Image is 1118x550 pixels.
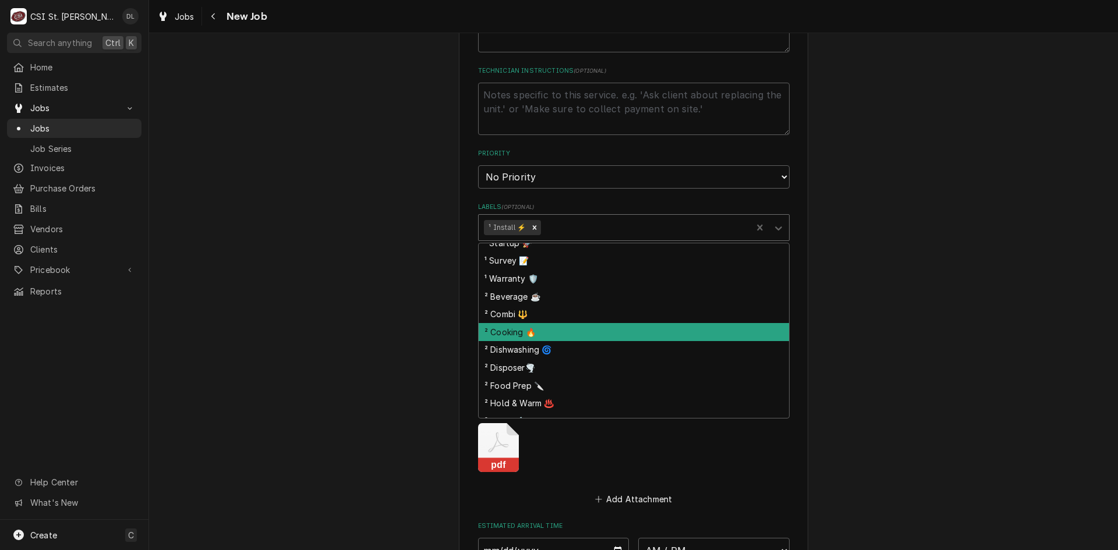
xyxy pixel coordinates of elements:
label: Priority [478,149,790,158]
a: Go to What's New [7,493,141,512]
label: Technician Instructions [478,66,790,76]
button: Search anythingCtrlK [7,33,141,53]
span: Help Center [30,476,135,488]
div: ² Disposer🌪️ [479,359,789,377]
span: Invoices [30,162,136,174]
button: Navigate back [204,7,223,26]
a: Jobs [7,119,141,138]
div: CSI St. [PERSON_NAME] [30,10,116,23]
div: ² Hold & Warm ♨️ [479,395,789,413]
span: Home [30,61,136,73]
div: Remove ¹ Install ⚡️ [528,220,541,235]
div: C [10,8,27,24]
div: ² Combi 🔱 [479,305,789,323]
span: Pricebook [30,264,118,276]
div: Technician Instructions [478,66,790,134]
button: Add Attachment [593,491,674,508]
span: Create [30,530,57,540]
a: Invoices [7,158,141,178]
a: Bills [7,199,141,218]
div: Priority [478,149,790,188]
a: Estimates [7,78,141,97]
label: Labels [478,203,790,212]
span: C [128,529,134,541]
span: Ctrl [105,37,121,49]
span: Jobs [30,122,136,134]
div: ¹ Install ⚡️ [484,220,528,235]
span: Vendors [30,223,136,235]
a: Jobs [153,7,199,26]
span: Bills [30,203,136,215]
button: pdf [478,423,519,472]
a: Vendors [7,219,141,239]
div: ² Food Prep 🔪 [479,377,789,395]
span: Purchase Orders [30,182,136,194]
label: Estimated Arrival Time [478,521,790,531]
a: Home [7,58,141,77]
span: Reports [30,285,136,297]
div: ² Dishwashing 🌀 [479,341,789,359]
div: ² Beverage ☕️ [479,288,789,306]
span: Jobs [30,102,118,114]
div: Labels [478,203,790,240]
a: Clients [7,240,141,259]
div: DL [122,8,139,24]
a: Reports [7,282,141,301]
a: Job Series [7,139,141,158]
span: Clients [30,243,136,256]
div: ¹ Survey 📝 [479,252,789,270]
a: Go to Help Center [7,473,141,492]
div: Attachments [478,404,790,508]
span: Jobs [175,10,194,23]
span: New Job [223,9,267,24]
div: ¹ Warranty 🛡️ [479,269,789,288]
a: Purchase Orders [7,179,141,198]
a: Go to Pricebook [7,260,141,279]
span: Search anything [28,37,92,49]
div: ² Cooking 🔥 [479,323,789,341]
span: Estimates [30,81,136,94]
div: ² HVAC 🌡️ [479,412,789,430]
div: ¹ Startup 🚀 [479,234,789,252]
div: David Lindsey's Avatar [122,8,139,24]
div: CSI St. Louis's Avatar [10,8,27,24]
span: K [129,37,134,49]
span: ( optional ) [574,68,606,74]
span: Job Series [30,143,136,155]
span: ( optional ) [501,204,534,210]
a: Go to Jobs [7,98,141,118]
span: What's New [30,496,135,509]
